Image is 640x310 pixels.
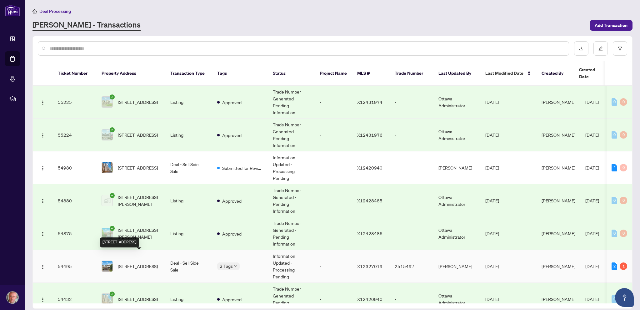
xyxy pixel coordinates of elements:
[585,165,599,170] span: [DATE]
[390,86,433,119] td: -
[612,197,617,204] div: 0
[69,37,105,41] div: Keywords by Traffic
[357,99,382,105] span: X12431974
[165,61,212,86] th: Transaction Type
[390,217,433,250] td: -
[165,217,212,250] td: Listing
[110,94,115,99] span: check-circle
[222,132,242,139] span: Approved
[620,164,627,171] div: 0
[102,294,112,304] img: thumbnail-img
[485,165,499,170] span: [DATE]
[118,99,158,105] span: [STREET_ADDRESS]
[357,296,382,302] span: X12420940
[38,294,48,304] button: Logo
[234,265,237,268] span: down
[612,295,617,303] div: 0
[165,119,212,151] td: Listing
[357,263,382,269] span: X12327019
[433,250,480,283] td: [PERSON_NAME]
[16,16,103,21] div: Domain: [PERSON_NAME][DOMAIN_NAME]
[102,130,112,140] img: thumbnail-img
[315,184,352,217] td: -
[433,217,480,250] td: Ottawa Administrator
[110,226,115,231] span: check-circle
[357,165,382,170] span: X12420940
[433,61,480,86] th: Last Updated By
[40,166,45,171] img: Logo
[40,231,45,236] img: Logo
[102,195,112,206] img: thumbnail-img
[598,46,603,51] span: edit
[53,184,97,217] td: 54880
[212,61,268,86] th: Tags
[40,297,45,302] img: Logo
[118,296,158,302] span: [STREET_ADDRESS]
[38,97,48,107] button: Logo
[97,61,165,86] th: Property Address
[53,250,97,283] td: 54495
[268,86,315,119] td: Trade Number Generated - Pending Information
[542,296,575,302] span: [PERSON_NAME]
[165,184,212,217] td: Listing
[110,127,115,132] span: check-circle
[38,261,48,271] button: Logo
[485,231,499,236] span: [DATE]
[38,196,48,206] button: Logo
[620,98,627,106] div: 0
[222,165,263,171] span: Submitted for Review
[542,165,575,170] span: [PERSON_NAME]
[590,20,632,31] button: Add Transaction
[352,61,390,86] th: MLS #
[574,61,618,86] th: Created Date
[38,130,48,140] button: Logo
[118,164,158,171] span: [STREET_ADDRESS]
[53,151,97,184] td: 54980
[542,99,575,105] span: [PERSON_NAME]
[118,226,160,240] span: [STREET_ADDRESS][PERSON_NAME]
[620,197,627,204] div: 0
[32,9,37,13] span: home
[220,262,233,270] span: 2 Tags
[390,184,433,217] td: -
[268,61,315,86] th: Status
[268,119,315,151] td: Trade Number Generated - Pending Information
[620,131,627,139] div: 0
[102,97,112,107] img: thumbnail-img
[485,198,499,203] span: [DATE]
[612,131,617,139] div: 0
[433,119,480,151] td: Ottawa Administrator
[102,261,112,272] img: thumbnail-img
[485,296,499,302] span: [DATE]
[268,184,315,217] td: Trade Number Generated - Pending Information
[40,199,45,204] img: Logo
[433,151,480,184] td: [PERSON_NAME]
[612,230,617,237] div: 0
[542,198,575,203] span: [PERSON_NAME]
[100,237,139,247] div: [STREET_ADDRESS]
[357,231,382,236] span: X12428486
[542,231,575,236] span: [PERSON_NAME]
[222,230,242,237] span: Approved
[118,131,158,138] span: [STREET_ADDRESS]
[315,250,352,283] td: -
[315,217,352,250] td: -
[357,198,382,203] span: X12428485
[7,292,18,303] img: Profile Icon
[485,99,499,105] span: [DATE]
[268,151,315,184] td: Information Updated - Processing Pending
[612,98,617,106] div: 0
[585,132,599,138] span: [DATE]
[40,133,45,138] img: Logo
[595,20,627,30] span: Add Transaction
[357,132,382,138] span: X12431976
[585,296,599,302] span: [DATE]
[433,86,480,119] td: Ottawa Administrator
[390,61,433,86] th: Trade Number
[390,151,433,184] td: -
[222,197,242,204] span: Approved
[585,99,599,105] span: [DATE]
[53,119,97,151] td: 55224
[615,288,634,307] button: Open asap
[10,16,15,21] img: website_grey.svg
